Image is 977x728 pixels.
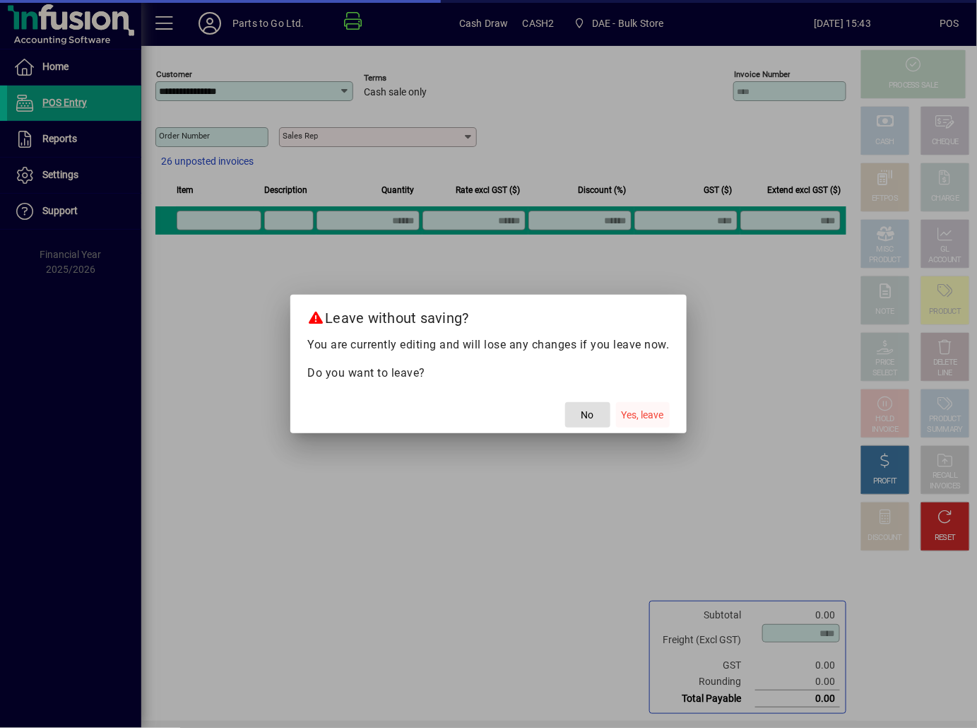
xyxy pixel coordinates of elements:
p: You are currently editing and will lose any changes if you leave now. [307,336,670,353]
button: Yes, leave [616,402,670,428]
button: No [565,402,610,428]
span: Yes, leave [622,408,664,423]
span: No [581,408,594,423]
h2: Leave without saving? [290,295,687,336]
p: Do you want to leave? [307,365,670,382]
